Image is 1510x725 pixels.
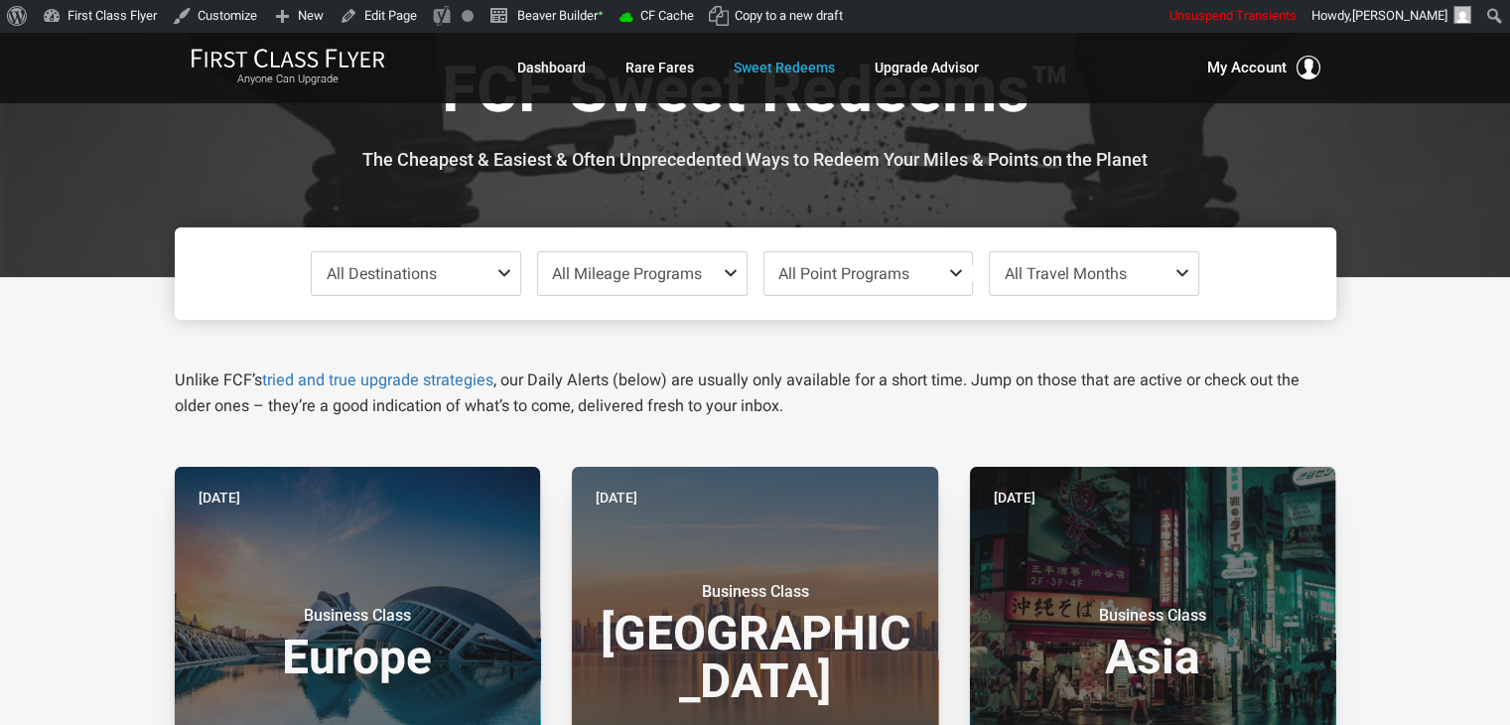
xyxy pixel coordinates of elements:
[994,606,1312,681] h3: Asia
[199,606,517,681] h3: Europe
[598,3,604,24] span: •
[625,50,694,85] a: Rare Fares
[630,582,879,602] small: Business Class
[517,50,586,85] a: Dashboard
[1352,8,1447,23] span: [PERSON_NAME]
[327,264,437,283] span: All Destinations
[778,264,909,283] span: All Point Programs
[1207,56,1320,79] button: My Account
[190,150,1321,170] h3: The Cheapest & Easiest & Often Unprecedented Ways to Redeem Your Miles & Points on the Planet
[233,606,481,626] small: Business Class
[734,50,835,85] a: Sweet Redeems
[1029,606,1277,626] small: Business Class
[1169,8,1297,23] span: Unsuspend Transients
[596,582,914,705] h3: [GEOGRAPHIC_DATA]
[994,487,1035,508] time: [DATE]
[552,264,702,283] span: All Mileage Programs
[191,48,385,69] img: First Class Flyer
[875,50,979,85] a: Upgrade Advisor
[262,370,493,389] a: tried and true upgrade strategies
[199,487,240,508] time: [DATE]
[1207,56,1287,79] span: My Account
[175,367,1336,419] p: Unlike FCF’s , our Daily Alerts (below) are usually only available for a short time. Jump on thos...
[191,72,385,86] small: Anyone Can Upgrade
[191,48,385,87] a: First Class FlyerAnyone Can Upgrade
[596,487,637,508] time: [DATE]
[1004,264,1126,283] span: All Travel Months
